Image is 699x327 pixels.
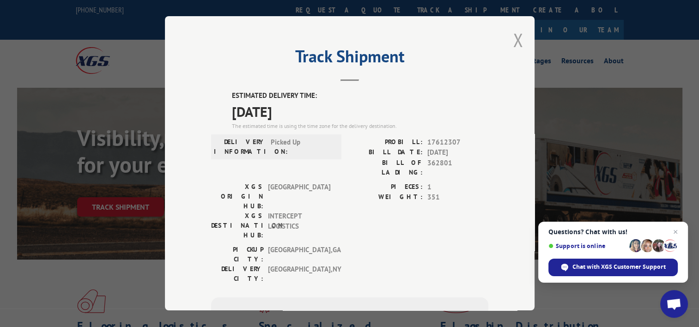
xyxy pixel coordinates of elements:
div: Subscribe to alerts [222,309,477,322]
label: XGS DESTINATION HUB: [211,211,263,240]
span: Picked Up [271,137,333,157]
label: BILL OF LADING: [350,158,423,177]
div: Open chat [660,290,688,318]
span: Support is online [548,242,626,249]
span: INTERCEPT LOGISTICS [268,211,330,240]
div: The estimated time is using the time zone for the delivery destination. [232,122,488,130]
label: BILL DATE: [350,147,423,158]
label: DELIVERY CITY: [211,264,263,284]
span: [DATE] [232,101,488,122]
div: Chat with XGS Customer Support [548,259,678,276]
label: XGS ORIGIN HUB: [211,182,263,211]
label: WEIGHT: [350,192,423,203]
button: Close modal [513,28,523,52]
span: 362801 [427,158,488,177]
label: PROBILL: [350,137,423,148]
span: [DATE] [427,147,488,158]
span: 17612307 [427,137,488,148]
span: 1 [427,182,488,193]
label: DELIVERY INFORMATION: [214,137,266,157]
span: [GEOGRAPHIC_DATA] , GA [268,245,330,264]
span: Questions? Chat with us! [548,228,678,236]
label: PIECES: [350,182,423,193]
label: PICKUP CITY: [211,245,263,264]
span: Close chat [670,226,681,237]
h2: Track Shipment [211,50,488,67]
span: [GEOGRAPHIC_DATA] , NY [268,264,330,284]
span: 351 [427,192,488,203]
span: [GEOGRAPHIC_DATA] [268,182,330,211]
span: Chat with XGS Customer Support [572,263,666,271]
label: ESTIMATED DELIVERY TIME: [232,91,488,101]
